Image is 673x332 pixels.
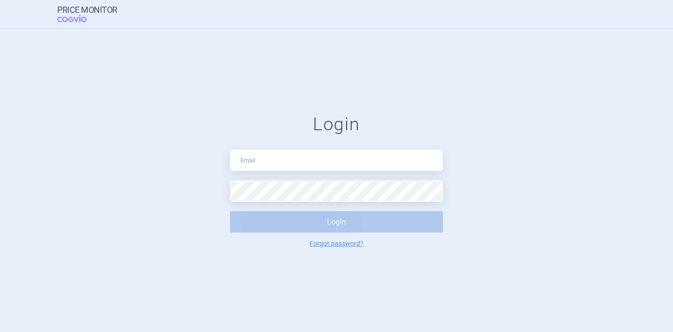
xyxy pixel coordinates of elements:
[230,150,443,171] input: Email
[57,5,117,23] a: Price MonitorCOGVIO
[230,114,443,135] h1: Login
[57,15,100,22] span: COGVIO
[310,240,363,247] a: Forgot password?
[57,5,117,15] strong: Price Monitor
[230,211,443,233] button: Login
